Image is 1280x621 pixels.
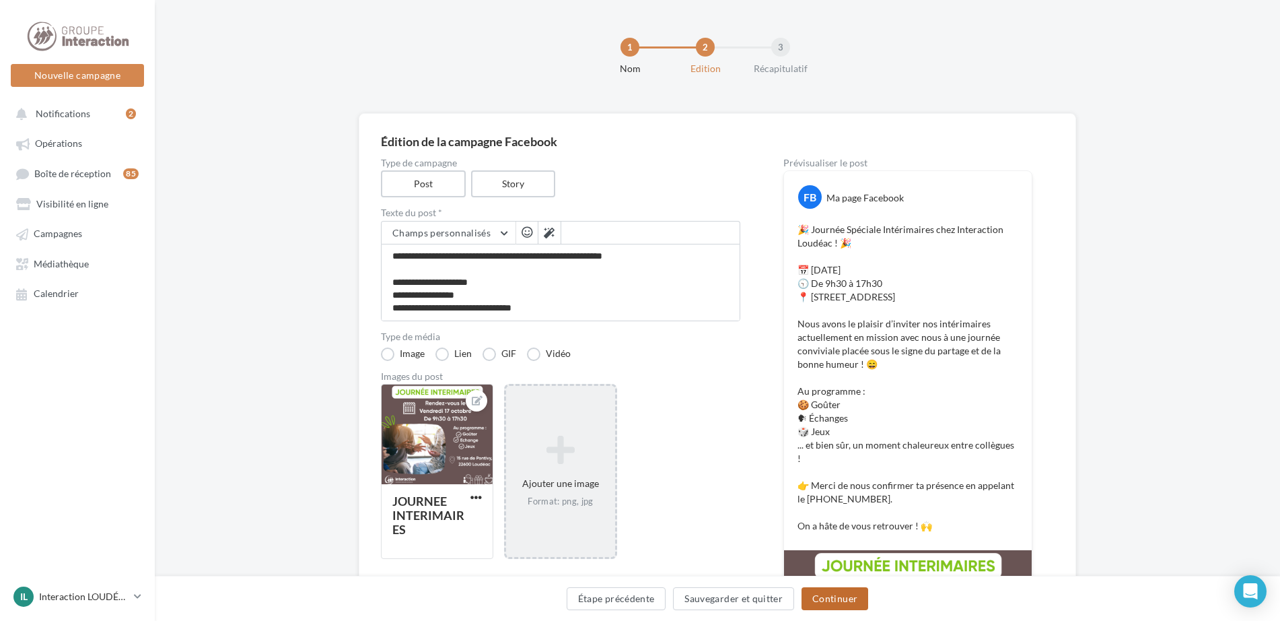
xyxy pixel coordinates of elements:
div: 3 [771,38,790,57]
label: Type de média [381,332,740,341]
label: Image [381,348,425,361]
div: 2 [696,38,715,57]
span: Notifications [36,108,90,119]
div: FB [798,185,822,209]
div: Récapitulatif [738,62,824,75]
label: Post [381,170,466,197]
a: Campagnes [8,221,147,245]
div: Nom [587,62,673,75]
div: 2 [126,108,136,119]
button: Sauvegarder et quitter [673,587,794,610]
p: 🎉 Journée Spéciale Intérimaires chez Interaction Loudéac ! 🎉 📅 [DATE] 🕤 De 9h30 à 17h30 📍 [STREET... [797,223,1018,533]
p: Interaction LOUDÉAC [39,590,129,603]
span: Calendrier [34,288,79,300]
div: Prévisualiser le post [783,158,1032,168]
label: Story [471,170,556,197]
div: 85 [123,168,139,179]
div: JOURNEE INTERIMAIRES [392,494,464,537]
a: Calendrier [8,281,147,305]
div: Open Intercom Messenger [1234,575,1267,608]
button: Étape précédente [567,587,666,610]
a: Opérations [8,131,147,155]
span: IL [20,590,28,603]
a: Boîte de réception85 [8,161,147,186]
a: Médiathèque [8,251,147,275]
button: Champs personnalisés [382,222,515,244]
label: Lien [435,348,472,361]
label: Type de campagne [381,158,740,168]
span: Opérations [35,138,82,150]
span: Boîte de réception [34,168,111,179]
button: Notifications 2 [8,101,141,125]
div: Edition [662,62,748,75]
label: Vidéo [527,348,571,361]
label: Texte du post * [381,208,740,218]
span: Médiathèque [34,258,89,269]
span: Champs personnalisés [392,227,491,238]
a: IL Interaction LOUDÉAC [11,584,144,610]
span: Visibilité en ligne [36,198,108,209]
a: Visibilité en ligne [8,191,147,216]
div: 1 [620,38,639,57]
button: Nouvelle campagne [11,64,144,87]
div: Ma page Facebook [826,191,904,205]
label: GIF [483,348,516,361]
div: Édition de la campagne Facebook [381,135,1054,148]
div: Images du post [381,372,740,381]
span: Campagnes [34,228,82,240]
button: Continuer [802,587,868,610]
